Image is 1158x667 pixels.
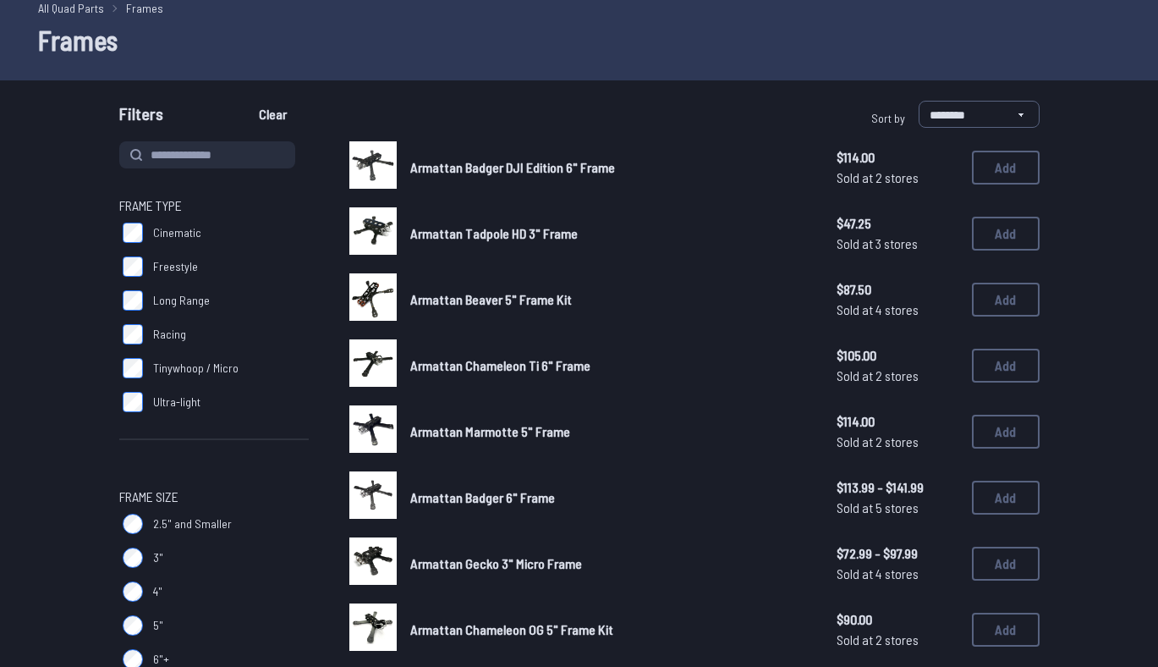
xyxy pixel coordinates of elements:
[153,583,162,600] span: 4"
[410,357,590,373] span: Armattan Chameleon Ti 6" Frame
[410,356,810,376] a: Armattan Chameleon Ti 6" Frame
[972,415,1040,449] button: Add
[153,549,163,566] span: 3"
[410,620,810,640] a: Armattan Chameleon OG 5" Frame Kit
[349,471,397,524] a: image
[410,223,810,244] a: Armattan Tadpole HD 3" Frame
[837,609,958,630] span: $90.00
[349,405,397,458] a: image
[837,213,958,234] span: $47.25
[972,613,1040,647] button: Add
[123,392,143,412] input: Ultra-light
[410,157,810,178] a: Armattan Badger DJI Edition 6" Frame
[153,394,200,411] span: Ultra-light
[123,582,143,602] input: 4"
[349,405,397,453] img: image
[123,290,143,311] input: Long Range
[153,360,239,377] span: Tinywhoop / Micro
[837,432,958,452] span: Sold at 2 stores
[837,477,958,498] span: $113.99 - $141.99
[349,207,397,255] img: image
[153,515,232,532] span: 2.5" and Smaller
[38,19,1121,60] h1: Frames
[972,217,1040,251] button: Add
[349,604,397,656] a: image
[349,339,397,387] img: image
[972,481,1040,515] button: Add
[123,615,143,636] input: 5"
[410,488,810,508] a: Armattan Badger 6" Frame
[837,168,958,188] span: Sold at 2 stores
[410,159,615,175] span: Armattan Badger DJI Edition 6" Frame
[410,423,570,439] span: Armattan Marmotte 5" Frame
[153,258,198,275] span: Freestyle
[919,101,1040,128] select: Sort by
[410,489,555,505] span: Armattan Badger 6" Frame
[349,273,397,326] a: image
[972,151,1040,185] button: Add
[837,345,958,366] span: $105.00
[349,339,397,392] a: image
[972,547,1040,581] button: Add
[153,224,201,241] span: Cinematic
[837,543,958,564] span: $72.99 - $97.99
[349,537,397,585] img: image
[349,141,397,189] img: image
[123,358,143,378] input: Tinywhoop / Micro
[837,300,958,320] span: Sold at 4 stores
[119,487,178,507] span: Frame Size
[349,273,397,321] img: image
[410,225,578,241] span: Armattan Tadpole HD 3" Frame
[410,291,572,307] span: Armattan Beaver 5" Frame Kit
[972,283,1040,317] button: Add
[837,366,958,386] span: Sold at 2 stores
[123,548,143,568] input: 3"
[410,289,810,310] a: Armattan Beaver 5" Frame Kit
[123,223,143,243] input: Cinematic
[349,537,397,590] a: image
[410,555,582,571] span: Armattan Gecko 3" Micro Frame
[123,256,143,277] input: Freestyle
[349,471,397,519] img: image
[119,196,182,216] span: Frame Type
[410,422,810,442] a: Armattan Marmotte 5" Frame
[410,621,613,637] span: Armattan Chameleon OG 5" Frame Kit
[410,554,810,574] a: Armattan Gecko 3" Micro Frame
[349,141,397,194] a: image
[972,349,1040,383] button: Add
[153,617,163,634] span: 5"
[837,630,958,650] span: Sold at 2 stores
[837,564,958,584] span: Sold at 4 stores
[837,411,958,432] span: $114.00
[349,207,397,260] a: image
[153,326,186,343] span: Racing
[837,279,958,300] span: $87.50
[837,234,958,254] span: Sold at 3 stores
[349,604,397,651] img: image
[871,111,905,125] span: Sort by
[153,292,210,309] span: Long Range
[123,514,143,534] input: 2.5" and Smaller
[837,147,958,168] span: $114.00
[244,101,301,128] button: Clear
[119,101,163,135] span: Filters
[123,324,143,345] input: Racing
[837,498,958,518] span: Sold at 5 stores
